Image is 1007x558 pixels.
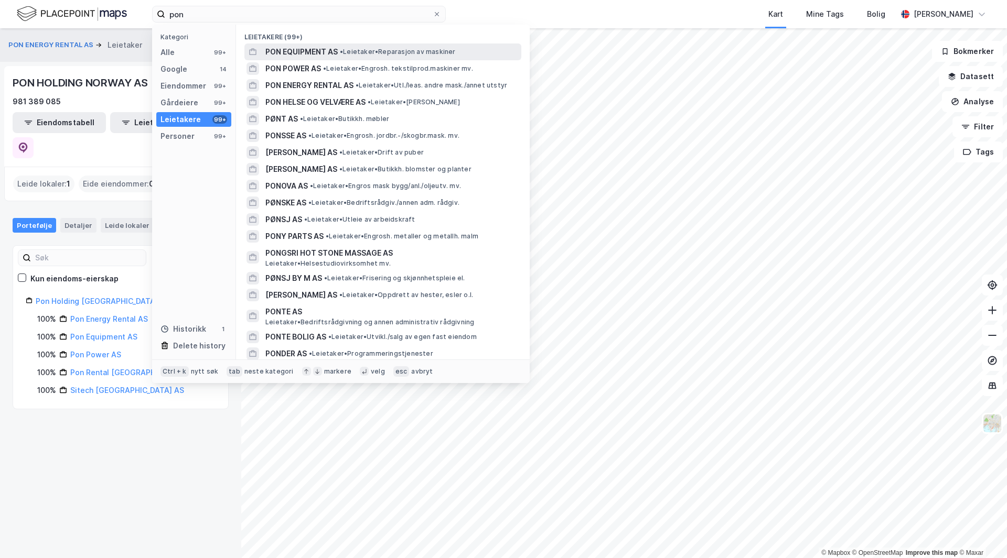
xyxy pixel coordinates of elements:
[308,199,312,206] span: •
[304,215,415,224] span: Leietaker • Utleie av arbeidskraft
[326,232,478,240] span: Leietaker • Engrosh. metaller og metallh. malm
[324,274,465,282] span: Leietaker • Frisering og skjønnhetspleie el.
[108,39,142,51] div: Leietaker
[952,116,1003,137] button: Filter
[324,367,351,376] div: markere
[393,366,410,377] div: esc
[806,8,844,20] div: Mine Tags
[411,367,433,376] div: avbryt
[219,325,227,333] div: 1
[37,331,56,343] div: 100%
[244,367,294,376] div: neste kategori
[339,291,342,299] span: •
[340,48,456,56] span: Leietaker • Reparasjon av maskiner
[79,176,158,192] div: Eide eiendommer :
[323,64,473,73] span: Leietaker • Engrosh. tekstilprod.maskiner mv.
[160,33,231,41] div: Kategori
[265,331,326,343] span: PONTE BOLIG AS
[101,218,166,233] div: Leide lokaler
[236,25,530,43] div: Leietakere (99+)
[932,41,1003,62] button: Bokmerker
[339,148,342,156] span: •
[308,132,459,140] span: Leietaker • Engrosh. jordbr.-/skogbr.mask. mv.
[867,8,885,20] div: Bolig
[265,62,321,75] span: PON POWER AS
[173,340,226,352] div: Delete history
[982,413,1002,433] img: Z
[70,332,137,341] a: Pon Equipment AS
[160,113,201,126] div: Leietakere
[300,115,303,123] span: •
[821,549,850,556] a: Mapbox
[160,80,206,92] div: Eiendommer
[265,272,322,285] span: PØNSJ BY M AS
[37,313,56,325] div: 100%
[70,314,148,323] a: Pon Energy Rental AS
[160,130,195,143] div: Personer
[339,148,424,157] span: Leietaker • Drift av puber
[160,96,198,109] div: Gårdeiere
[265,347,307,360] span: PONDER AS
[227,366,242,377] div: tab
[13,218,56,233] div: Portefølje
[191,367,219,376] div: nytt søk
[160,366,189,377] div: Ctrl + k
[265,96,366,108] span: PON HELSE OG VELVÆRE AS
[8,40,95,50] button: PON ENERGY RENTAL AS
[36,297,170,305] a: Pon Holding [GEOGRAPHIC_DATA] AS
[212,99,227,107] div: 99+
[339,165,342,173] span: •
[265,180,308,192] span: PONOVA AS
[13,74,150,91] div: PON HOLDING NORWAY AS
[371,367,385,376] div: velg
[328,333,331,341] span: •
[326,232,329,240] span: •
[265,305,517,318] span: PONTE AS
[308,132,312,139] span: •
[768,8,783,20] div: Kart
[13,176,74,192] div: Leide lokaler :
[110,112,203,133] button: Leietakertabell
[70,350,121,359] a: Pon Power AS
[265,129,306,142] span: PONSSE AS
[265,146,337,159] span: [PERSON_NAME] AS
[13,95,61,108] div: 981 389 085
[265,46,338,58] span: PON EQUIPMENT AS
[17,5,127,23] img: logo.f888ab2527a4732fd821a326f86c7f29.svg
[67,178,70,190] span: 1
[308,199,459,207] span: Leietaker • Bedriftsrådgiv./annen adm. rådgiv.
[160,63,187,75] div: Google
[152,220,162,231] div: 1
[212,82,227,90] div: 99+
[310,182,313,190] span: •
[954,141,1003,162] button: Tags
[160,323,206,335] div: Historikk
[339,165,472,173] span: Leietaker • Butikkh. blomster og planter
[955,508,1007,558] iframe: Chat Widget
[324,274,327,282] span: •
[212,48,227,57] div: 99+
[300,115,389,123] span: Leietaker • Butikkh. møbler
[356,81,507,90] span: Leietaker • Utl./leas. andre mask./annet utstyr
[13,112,106,133] button: Eiendomstabell
[160,46,175,59] div: Alle
[149,178,154,190] span: 0
[265,163,337,176] span: [PERSON_NAME] AS
[30,272,119,285] div: Kun eiendoms-eierskap
[323,64,326,72] span: •
[165,6,433,22] input: Søk på adresse, matrikkel, gårdeiere, leietakere eller personer
[309,349,312,357] span: •
[906,549,958,556] a: Improve this map
[265,289,337,301] span: [PERSON_NAME] AS
[265,213,302,226] span: PØNSJ AS
[70,386,184,395] a: Sitech [GEOGRAPHIC_DATA] AS
[309,349,433,358] span: Leietaker • Programmeringstjenester
[265,259,391,268] span: Leietaker • Helsestudiovirksomhet mv.
[31,250,146,266] input: Søk
[265,196,306,209] span: PØNSKE AS
[340,48,343,56] span: •
[60,218,97,233] div: Detaljer
[212,132,227,140] div: 99+
[265,247,517,259] span: PONGSRI HOT STONE MASSAGE AS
